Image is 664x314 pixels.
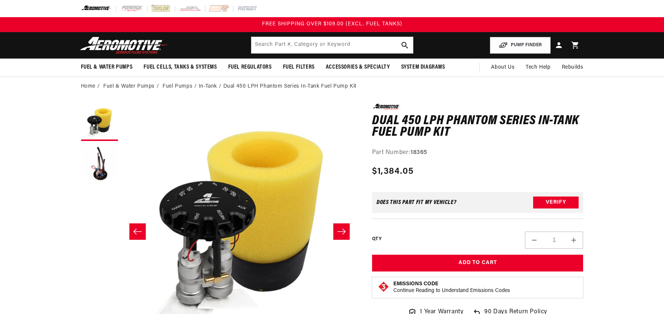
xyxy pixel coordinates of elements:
[283,63,315,71] span: Fuel Filters
[520,59,556,76] summary: Tech Help
[396,59,451,76] summary: System Diagrams
[223,82,356,91] li: Dual 450 LPH Phantom Series In-Tank Fuel Pump Kit
[81,104,118,141] button: Load image 1 in gallery view
[277,59,320,76] summary: Fuel Filters
[251,37,413,53] input: Search by Part Number, Category or Keyword
[401,63,445,71] span: System Diagrams
[81,63,133,71] span: Fuel & Water Pumps
[81,145,118,182] button: Load image 2 in gallery view
[490,37,551,54] button: PUMP FINDER
[262,21,402,27] span: FREE SHIPPING OVER $109.00 (EXCL. FUEL TANKS)
[410,150,427,156] strong: 18365
[533,197,579,208] button: Verify
[372,165,414,178] span: $1,384.05
[372,148,583,158] div: Part Number:
[129,223,146,240] button: Slide left
[81,82,583,91] nav: breadcrumbs
[163,82,192,91] a: Fuel Pumps
[393,281,438,287] strong: Emissions Code
[372,236,381,242] label: QTY
[485,59,520,76] a: About Us
[103,82,155,91] a: Fuel & Water Pumps
[228,63,272,71] span: Fuel Regulators
[491,65,514,70] span: About Us
[333,223,350,240] button: Slide right
[372,115,583,139] h1: Dual 450 LPH Phantom Series In-Tank Fuel Pump Kit
[556,59,589,76] summary: Rebuilds
[326,63,390,71] span: Accessories & Specialty
[144,63,217,71] span: Fuel Cells, Tanks & Systems
[397,37,413,53] button: search button
[393,288,510,294] p: Continue Reading to Understand Emissions Codes
[199,82,223,91] li: In-Tank
[372,255,583,271] button: Add to Cart
[393,281,510,294] button: Emissions CodeContinue Reading to Understand Emissions Codes
[81,82,95,91] a: Home
[526,63,550,72] span: Tech Help
[378,281,390,293] img: Emissions code
[138,59,222,76] summary: Fuel Cells, Tanks & Systems
[562,63,583,72] span: Rebuilds
[377,200,457,205] div: Does This part fit My vehicle?
[320,59,396,76] summary: Accessories & Specialty
[75,59,138,76] summary: Fuel & Water Pumps
[78,37,171,54] img: Aeromotive
[223,59,277,76] summary: Fuel Regulators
